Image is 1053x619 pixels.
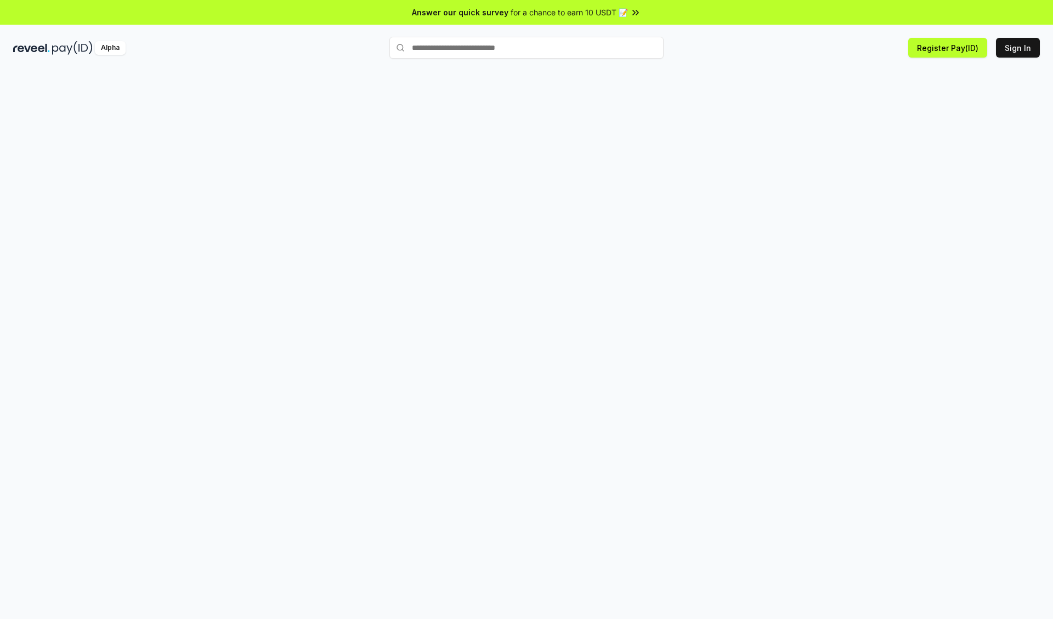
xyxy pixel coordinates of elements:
button: Sign In [996,38,1040,58]
div: Alpha [95,41,126,55]
span: Answer our quick survey [412,7,508,18]
button: Register Pay(ID) [908,38,987,58]
img: pay_id [52,41,93,55]
img: reveel_dark [13,41,50,55]
span: for a chance to earn 10 USDT 📝 [511,7,628,18]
